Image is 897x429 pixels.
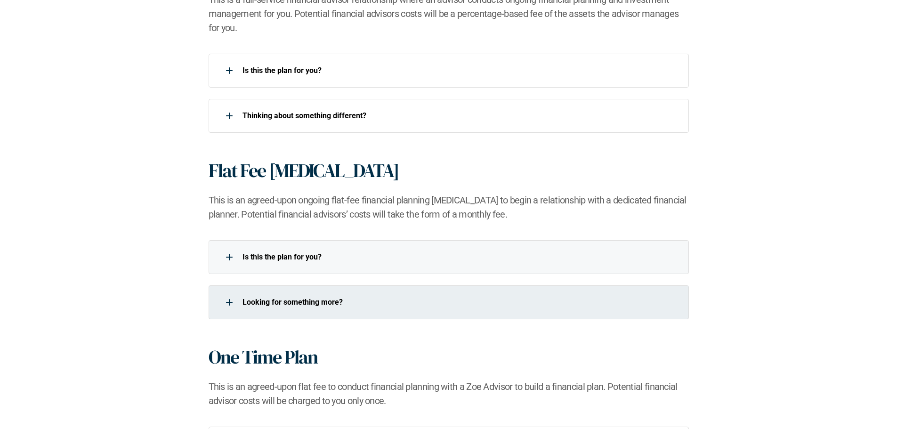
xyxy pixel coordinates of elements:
[242,111,677,120] p: ​Thinking about something different?​
[209,193,689,221] h2: This is an agreed-upon ongoing flat-fee financial planning [MEDICAL_DATA] to begin a relationship...
[209,380,689,408] h2: This is an agreed-upon flat fee to conduct financial planning with a Zoe Advisor to build a finan...
[209,159,399,182] h1: Flat Fee [MEDICAL_DATA]
[242,252,677,261] p: Is this the plan for you?​
[209,346,317,368] h1: One Time Plan
[242,66,677,75] p: Is this the plan for you?​
[242,298,677,307] p: Looking for something more?​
